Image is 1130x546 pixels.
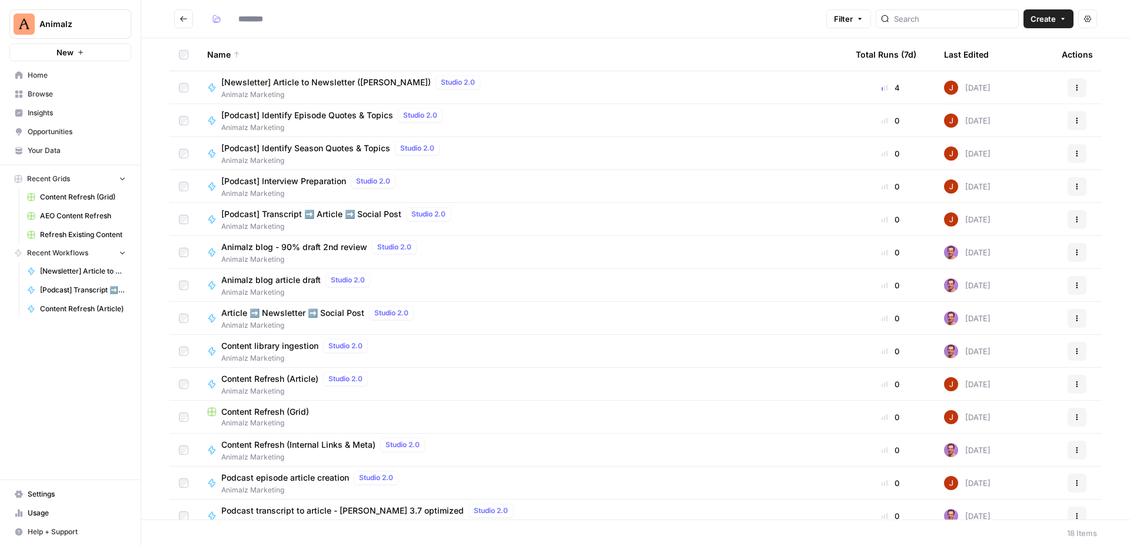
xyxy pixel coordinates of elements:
div: [DATE] [944,410,991,424]
a: Your Data [9,141,131,160]
img: erg4ip7zmrmc8e5ms3nyz8p46hz7 [944,114,958,128]
img: Animalz Logo [14,14,35,35]
span: Home [28,70,126,81]
div: [DATE] [944,311,991,325]
span: Browse [28,89,126,99]
a: Opportunities [9,122,131,141]
div: 0 [856,115,925,126]
button: Help + Support [9,522,131,541]
img: 6puihir5v8umj4c82kqcaj196fcw [944,311,958,325]
span: Content Refresh (Internal Links & Meta) [221,439,375,451]
span: Animalz Marketing [221,320,418,331]
img: erg4ip7zmrmc8e5ms3nyz8p46hz7 [944,147,958,161]
a: Animalz blog - 90% draft 2nd reviewStudio 2.0Animalz Marketing [207,240,837,265]
img: erg4ip7zmrmc8e5ms3nyz8p46hz7 [944,476,958,490]
span: [Podcast] Identify Episode Quotes & Topics [221,109,393,121]
div: [DATE] [944,377,991,391]
a: Content Refresh (Article)Studio 2.0Animalz Marketing [207,372,837,397]
div: [DATE] [944,179,991,194]
div: [DATE] [944,245,991,259]
span: Article ➡️ Newsletter ➡️ Social Post [221,307,364,319]
span: Settings [28,489,126,500]
span: AEO Content Refresh [40,211,126,221]
span: Studio 2.0 [359,472,393,483]
div: [DATE] [944,509,991,523]
div: 0 [856,510,925,522]
img: erg4ip7zmrmc8e5ms3nyz8p46hz7 [944,377,958,391]
button: New [9,44,131,61]
a: Refresh Existing Content [22,225,131,244]
span: Podcast transcript to article - [PERSON_NAME] 3.7 optimized [221,505,464,517]
a: Content Refresh (Grid) [22,188,131,207]
a: Settings [9,485,131,504]
a: Podcast transcript to article - [PERSON_NAME] 3.7 optimizedStudio 2.0Animalz Marketing [207,504,837,528]
span: Opportunities [28,126,126,137]
span: [Podcast] Identify Season Quotes & Topics [221,142,390,154]
button: Filter [826,9,871,28]
span: Animalz Marketing [221,386,373,397]
span: [Podcast] Transcript ➡️ Article ➡️ Social Post [40,285,126,295]
button: Recent Workflows [9,244,131,262]
a: Usage [9,504,131,522]
span: Animalz Marketing [221,89,485,100]
div: [DATE] [944,476,991,490]
a: [Podcast] Interview PreparationStudio 2.0Animalz Marketing [207,174,837,199]
div: Total Runs (7d) [856,38,916,71]
div: 0 [856,345,925,357]
span: Animalz [39,18,111,30]
a: [Podcast] Transcript ➡️ Article ➡️ Social Post [22,281,131,299]
div: Last Edited [944,38,989,71]
span: Studio 2.0 [385,440,420,450]
div: [DATE] [944,81,991,95]
span: Animalz Marketing [207,418,837,428]
a: Podcast episode article creationStudio 2.0Animalz Marketing [207,471,837,495]
div: 0 [856,148,925,159]
span: Studio 2.0 [331,275,365,285]
div: 0 [856,444,925,456]
span: Create [1031,13,1056,25]
a: [Podcast] Identify Season Quotes & TopicsStudio 2.0Animalz Marketing [207,141,837,166]
span: Refresh Existing Content [40,229,126,240]
div: [DATE] [944,278,991,292]
a: [Podcast] Transcript ➡️ Article ➡️ Social PostStudio 2.0Animalz Marketing [207,207,837,232]
span: Studio 2.0 [328,341,363,351]
span: Animalz Marketing [221,518,518,528]
div: 0 [856,411,925,423]
a: [Newsletter] Article to Newsletter ([PERSON_NAME])Studio 2.0Animalz Marketing [207,75,837,100]
img: 6puihir5v8umj4c82kqcaj196fcw [944,509,958,523]
div: [DATE] [944,147,991,161]
div: 4 [856,82,925,94]
span: Studio 2.0 [403,110,437,121]
a: Content library ingestionStudio 2.0Animalz Marketing [207,339,837,364]
div: 0 [856,378,925,390]
span: Animalz blog article draft [221,274,321,286]
span: Studio 2.0 [411,209,446,219]
span: Studio 2.0 [441,77,475,88]
span: Animalz Marketing [221,221,456,232]
a: Content Refresh (Article) [22,299,131,318]
span: Animalz Marketing [221,254,421,265]
button: Workspace: Animalz [9,9,131,39]
span: Content Refresh (Grid) [40,192,126,202]
a: Home [9,66,131,85]
span: New [56,46,74,58]
span: Animalz Marketing [221,122,447,133]
a: Insights [9,104,131,122]
img: erg4ip7zmrmc8e5ms3nyz8p46hz7 [944,179,958,194]
span: Animalz Marketing [221,353,373,364]
div: 0 [856,312,925,324]
span: Content Refresh (Grid) [221,406,309,418]
span: Your Data [28,145,126,156]
img: 6puihir5v8umj4c82kqcaj196fcw [944,245,958,259]
span: Animalz Marketing [221,155,444,166]
div: 0 [856,181,925,192]
span: Studio 2.0 [377,242,411,252]
div: Actions [1062,38,1093,71]
span: Content library ingestion [221,340,318,352]
div: 0 [856,477,925,489]
div: Name [207,38,837,71]
div: [DATE] [944,212,991,227]
span: Content Refresh (Article) [221,373,318,385]
span: Studio 2.0 [328,374,363,384]
a: Browse [9,85,131,104]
